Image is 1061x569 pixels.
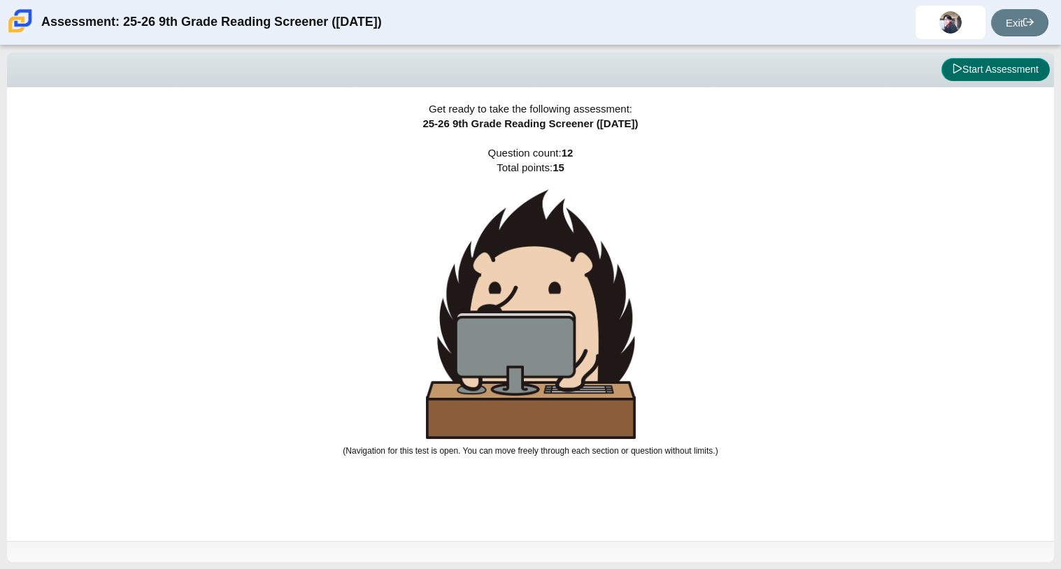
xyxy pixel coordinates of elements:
[422,117,638,129] span: 25-26 9th Grade Reading Screener ([DATE])
[343,147,718,456] span: Question count: Total points:
[6,26,35,38] a: Carmen School of Science & Technology
[6,6,35,36] img: Carmen School of Science & Technology
[939,11,962,34] img: adrian.lopez.xTsB7P
[553,161,564,173] b: 15
[41,6,382,39] div: Assessment: 25-26 9th Grade Reading Screener ([DATE])
[941,58,1050,82] button: Start Assessment
[426,189,636,439] img: hedgehog-behind-computer-large.png
[429,103,632,115] span: Get ready to take the following assessment:
[991,9,1048,36] a: Exit
[343,446,718,456] small: (Navigation for this test is open. You can move freely through each section or question without l...
[562,147,574,159] b: 12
